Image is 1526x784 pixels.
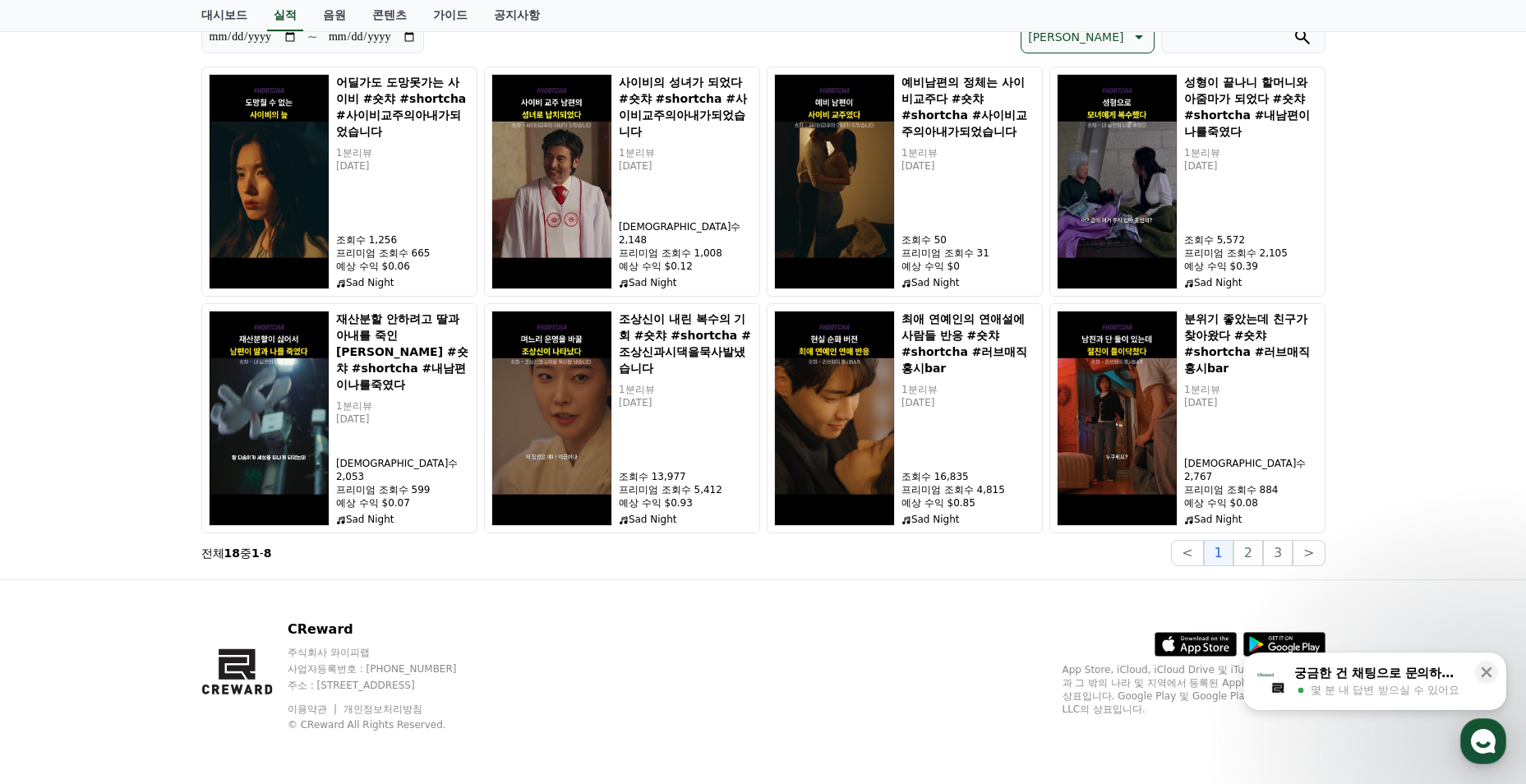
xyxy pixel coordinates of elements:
[619,496,753,510] p: 예상 수익 $0.93
[336,513,470,526] p: Sad Night
[1184,247,1318,260] p: 프리미엄 조회수 2,105
[619,513,753,526] p: Sad Night
[901,311,1035,376] h5: 최애 연예인의 연애설에 사람들 반응 #숏챠 #shortcha #러브매직홍시bar
[901,159,1035,173] p: [DATE]
[901,470,1035,483] p: 조회수 16,835
[1233,540,1263,566] button: 2
[1184,457,1318,483] p: [DEMOGRAPHIC_DATA]수 2,767
[201,545,272,561] p: 전체 중 -
[901,233,1035,247] p: 조회수 50
[264,546,272,560] strong: 8
[619,220,753,247] p: [DEMOGRAPHIC_DATA]수 2,148
[491,74,612,289] img: 사이비의 성녀가 되었다 #숏챠 #shortcha #사이비교주의아내가되었습니다
[209,311,330,526] img: 재산분할 안하려고 딸과 아내를 죽인 쓰레기 #숏챠 #shortcha #내남편이나를죽였다
[619,74,753,140] h5: 사이비의 성녀가 되었다 #숏챠 #shortcha #사이비교주의아내가되었습니다
[336,399,470,413] p: 1분리뷰
[901,146,1035,159] p: 1분리뷰
[336,233,470,247] p: 조회수 1,256
[336,159,470,173] p: [DATE]
[1184,146,1318,159] p: 1분리뷰
[1028,25,1123,48] p: [PERSON_NAME]
[619,470,753,483] p: 조회수 13,977
[1063,663,1325,716] p: App Store, iCloud, iCloud Drive 및 iTunes Store는 미국과 그 밖의 나라 및 지역에서 등록된 Apple Inc.의 서비스 상표입니다. Goo...
[288,679,488,692] p: 주소 : [STREET_ADDRESS]
[336,496,470,510] p: 예상 수익 $0.07
[1184,276,1318,289] p: Sad Night
[251,546,260,560] strong: 1
[307,27,318,47] p: ~
[254,546,274,559] span: 설정
[767,303,1043,533] button: 최애 연예인의 연애설에 사람들 반응 #숏챠 #shortcha #러브매직홍시bar 최애 연예인의 연애설에 사람들 반응 #숏챠 #shortcha #러브매직홍시bar 1분리뷰 [D...
[209,74,330,289] img: 어딜가도 도망못가는 사이비 #숏챠 #shortcha #사이비교주의아내가되었습니다
[288,662,488,676] p: 사업자등록번호 : [PHONE_NUMBER]
[619,159,753,173] p: [DATE]
[336,146,470,159] p: 1분리뷰
[150,546,170,560] span: 대화
[901,396,1035,409] p: [DATE]
[336,457,470,483] p: [DEMOGRAPHIC_DATA]수 2,053
[1184,233,1318,247] p: 조회수 5,572
[336,311,470,393] h5: 재산분할 안하려고 딸과 아내를 죽인 [PERSON_NAME] #숏챠 #shortcha #내남편이나를죽였다
[484,67,760,297] button: 사이비의 성녀가 되었다 #숏챠 #shortcha #사이비교주의아내가되었습니다 사이비의 성녀가 되었다 #숏챠 #shortcha #사이비교주의아내가되었습니다 1분리뷰 [DATE]...
[288,646,488,659] p: 주식회사 와이피랩
[901,383,1035,396] p: 1분리뷰
[343,703,422,715] a: 개인정보처리방침
[619,247,753,260] p: 프리미엄 조회수 1,008
[1204,540,1233,566] button: 1
[1171,540,1203,566] button: <
[619,146,753,159] p: 1분리뷰
[52,546,62,559] span: 홈
[336,413,470,426] p: [DATE]
[288,718,488,731] p: © CReward All Rights Reserved.
[619,483,753,496] p: 프리미엄 조회수 5,412
[1184,483,1318,496] p: 프리미엄 조회수 884
[1184,513,1318,526] p: Sad Night
[619,396,753,409] p: [DATE]
[1049,303,1325,533] button: 분위기 좋았는데 친구가 찾아왔다 #숏챠 #shortcha #러브매직홍시bar 분위기 좋았는데 친구가 찾아왔다 #숏챠 #shortcha #러브매직홍시bar 1분리뷰 [DATE]...
[774,311,895,526] img: 최애 연예인의 연애설에 사람들 반응 #숏챠 #shortcha #러브매직홍시bar
[336,74,470,140] h5: 어딜가도 도망못가는 사이비 #숏챠 #shortcha #사이비교주의아내가되었습니다
[901,74,1035,140] h5: 예비남편의 정체는 사이비교주다 #숏챠 #shortcha #사이비교주의아내가되었습니다
[5,521,108,562] a: 홈
[108,521,212,562] a: 대화
[901,260,1035,273] p: 예상 수익 $0
[1184,74,1318,140] h5: 성형이 끝나니 할머니와 아줌마가 되었다 #숏챠 #shortcha #내남편이나를죽였다
[288,620,488,639] p: CReward
[212,521,316,562] a: 설정
[336,260,470,273] p: 예상 수익 $0.06
[619,260,753,273] p: 예상 수익 $0.12
[336,276,470,289] p: Sad Night
[619,276,753,289] p: Sad Night
[1184,260,1318,273] p: 예상 수익 $0.39
[901,483,1035,496] p: 프리미엄 조회수 4,815
[1021,21,1154,53] button: [PERSON_NAME]
[224,546,240,560] strong: 18
[1184,396,1318,409] p: [DATE]
[336,247,470,260] p: 프리미엄 조회수 665
[484,303,760,533] button: 조상신이 내린 복수의 기회 #숏챠 #shortcha #조상신과시댁을묵사발냈습니다 조상신이 내린 복수의 기회 #숏챠 #shortcha #조상신과시댁을묵사발냈습니다 1분리뷰 [D...
[1184,496,1318,510] p: 예상 수익 $0.08
[1057,74,1178,289] img: 성형이 끝나니 할머니와 아줌마가 되었다 #숏챠 #shortcha #내남편이나를죽였다
[619,311,753,376] h5: 조상신이 내린 복수의 기회 #숏챠 #shortcha #조상신과시댁을묵사발냈습니다
[901,276,1035,289] p: Sad Night
[336,483,470,496] p: 프리미엄 조회수 599
[1184,311,1318,376] h5: 분위기 좋았는데 친구가 찾아왔다 #숏챠 #shortcha #러브매직홍시bar
[288,703,339,715] a: 이용약관
[774,74,895,289] img: 예비남편의 정체는 사이비교주다 #숏챠 #shortcha #사이비교주의아내가되었습니다
[901,496,1035,510] p: 예상 수익 $0.85
[901,513,1035,526] p: Sad Night
[1184,159,1318,173] p: [DATE]
[201,303,477,533] button: 재산분할 안하려고 딸과 아내를 죽인 쓰레기 #숏챠 #shortcha #내남편이나를죽였다 재산분할 안하려고 딸과 아내를 죽인 [PERSON_NAME] #숏챠 #shortcha ...
[1049,67,1325,297] button: 성형이 끝나니 할머니와 아줌마가 되었다 #숏챠 #shortcha #내남편이나를죽였다 성형이 끝나니 할머니와 아줌마가 되었다 #숏챠 #shortcha #내남편이나를죽였다 1분리...
[619,383,753,396] p: 1분리뷰
[491,311,612,526] img: 조상신이 내린 복수의 기회 #숏챠 #shortcha #조상신과시댁을묵사발냈습니다
[1293,540,1325,566] button: >
[1057,311,1178,526] img: 분위기 좋았는데 친구가 찾아왔다 #숏챠 #shortcha #러브매직홍시bar
[1184,383,1318,396] p: 1분리뷰
[1263,540,1293,566] button: 3
[767,67,1043,297] button: 예비남편의 정체는 사이비교주다 #숏챠 #shortcha #사이비교주의아내가되었습니다 예비남편의 정체는 사이비교주다 #숏챠 #shortcha #사이비교주의아내가되었습니다 1분리...
[201,67,477,297] button: 어딜가도 도망못가는 사이비 #숏챠 #shortcha #사이비교주의아내가되었습니다 어딜가도 도망못가는 사이비 #숏챠 #shortcha #사이비교주의아내가되었습니다 1분리뷰 [D...
[901,247,1035,260] p: 프리미엄 조회수 31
